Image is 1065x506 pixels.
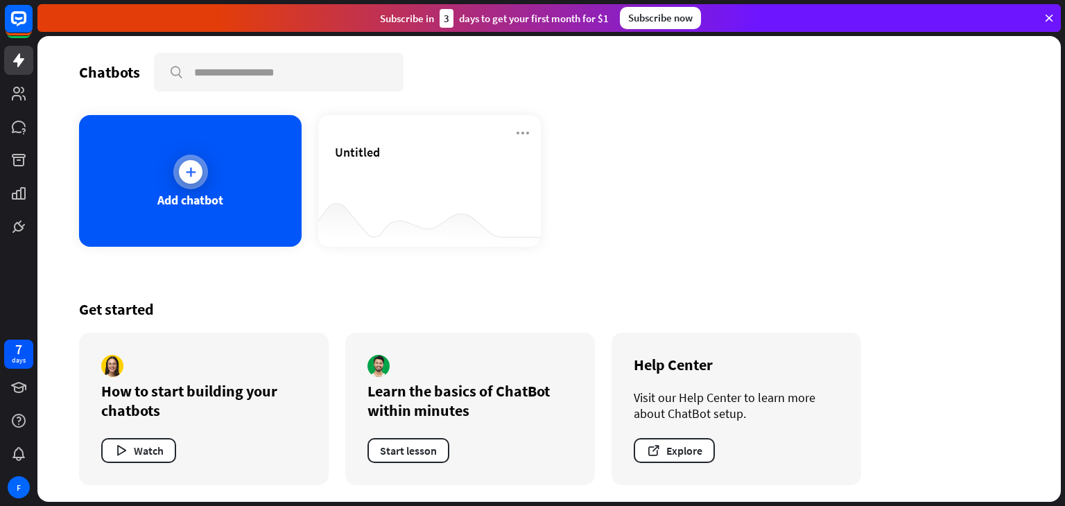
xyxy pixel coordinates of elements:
[101,355,123,377] img: author
[634,438,715,463] button: Explore
[157,192,223,208] div: Add chatbot
[620,7,701,29] div: Subscribe now
[380,9,609,28] div: Subscribe in days to get your first month for $1
[11,6,53,47] button: Open LiveChat chat widget
[367,381,573,420] div: Learn the basics of ChatBot within minutes
[367,438,449,463] button: Start lesson
[8,476,30,498] div: F
[12,356,26,365] div: days
[367,355,390,377] img: author
[440,9,453,28] div: 3
[634,390,839,421] div: Visit our Help Center to learn more about ChatBot setup.
[101,438,176,463] button: Watch
[335,144,380,160] span: Untitled
[634,355,839,374] div: Help Center
[15,343,22,356] div: 7
[101,381,306,420] div: How to start building your chatbots
[79,62,140,82] div: Chatbots
[4,340,33,369] a: 7 days
[79,299,1019,319] div: Get started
